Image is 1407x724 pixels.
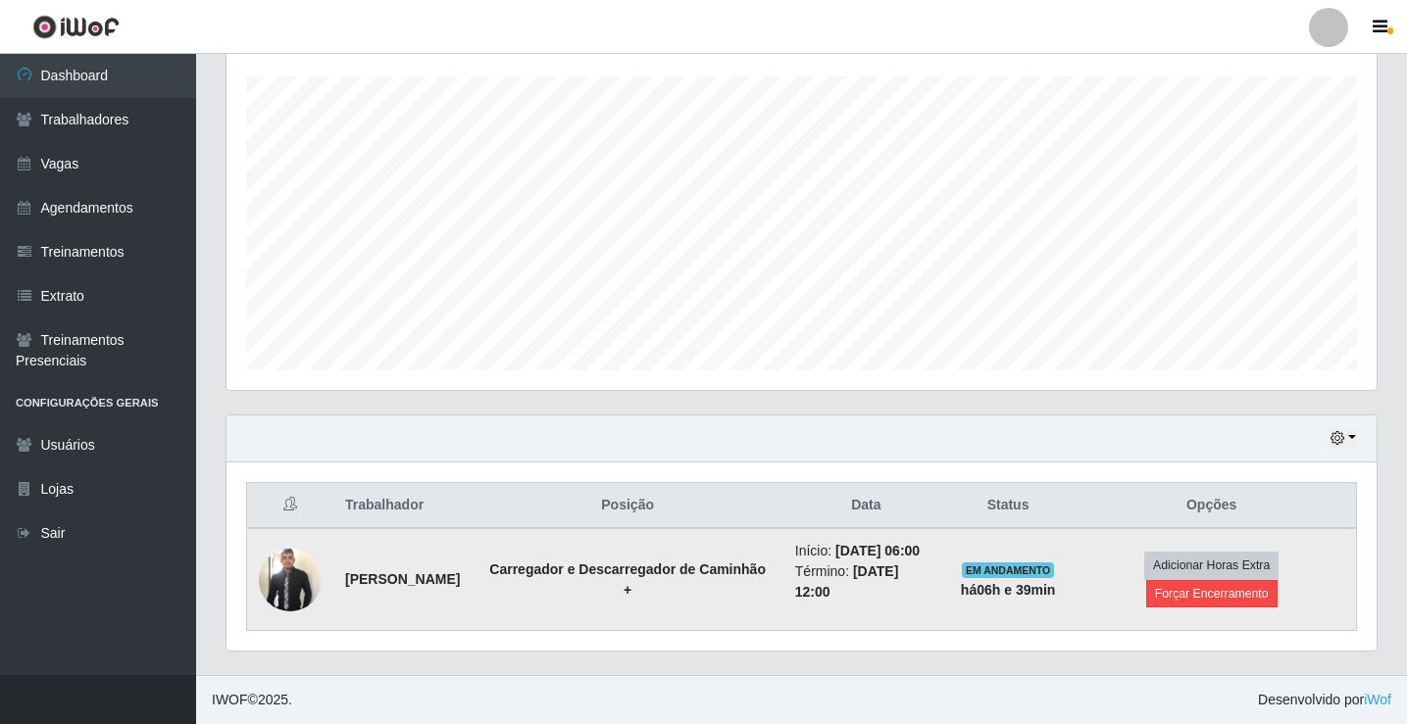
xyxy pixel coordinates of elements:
[795,541,937,561] li: Início:
[1067,483,1356,529] th: Opções
[835,543,920,558] time: [DATE] 06:00
[795,561,937,603] li: Término:
[949,483,1068,529] th: Status
[345,571,460,587] strong: [PERSON_NAME]
[783,483,949,529] th: Data
[961,582,1056,598] strong: há 06 h e 39 min
[1144,552,1279,579] button: Adicionar Horas Extra
[1364,692,1391,707] a: iWof
[962,562,1055,578] span: EM ANDAMENTO
[212,690,292,710] span: © 2025 .
[472,483,782,529] th: Posição
[32,15,120,39] img: CoreUI Logo
[212,692,248,707] span: IWOF
[1258,690,1391,710] span: Desenvolvido por
[489,561,766,598] strong: Carregador e Descarregador de Caminhão +
[259,546,322,613] img: 1750022695210.jpeg
[333,483,472,529] th: Trabalhador
[1146,580,1278,607] button: Forçar Encerramento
